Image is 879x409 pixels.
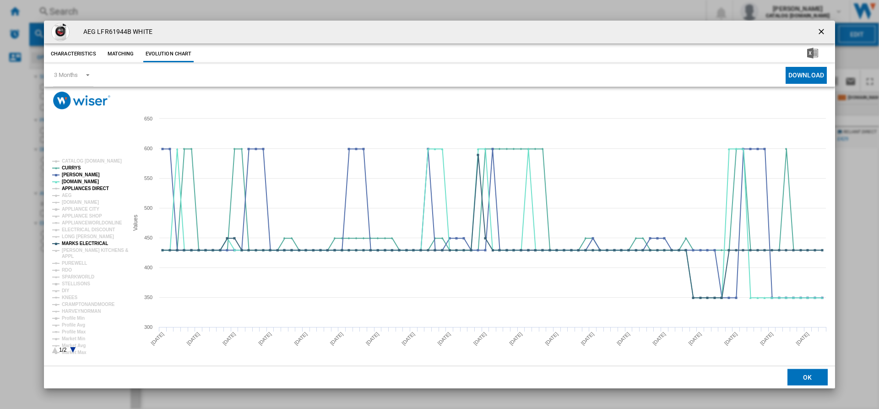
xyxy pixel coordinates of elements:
tspan: [DATE] [580,331,595,346]
tspan: DIY [62,288,70,293]
tspan: [DATE] [544,331,559,346]
tspan: CURRYS [62,165,81,170]
tspan: Profile Max [62,329,86,334]
tspan: [DATE] [257,331,272,346]
tspan: [DOMAIN_NAME] [62,179,99,184]
tspan: APPLIANCES DIRECT [62,186,109,191]
tspan: 400 [144,265,152,270]
tspan: [DATE] [186,331,201,346]
tspan: PUREWELL [62,261,87,266]
tspan: APPLIANCEWORLDONLINE [62,220,122,225]
button: getI18NText('BUTTONS.CLOSE_DIALOG') [813,23,831,41]
button: Matching [101,46,141,62]
ng-md-icon: getI18NText('BUTTONS.CLOSE_DIALOG') [817,27,828,38]
tspan: [PERSON_NAME] KITCHENS & [62,248,128,253]
tspan: [DATE] [222,331,237,346]
tspan: Market Min [62,336,85,341]
tspan: [DATE] [687,331,702,346]
tspan: 650 [144,116,152,121]
button: Download [786,67,827,84]
tspan: [DATE] [508,331,523,346]
tspan: Profile Avg [62,322,85,327]
tspan: Market Avg [62,343,86,348]
tspan: Market Max [62,350,87,355]
tspan: [DATE] [329,331,344,346]
tspan: 450 [144,235,152,240]
button: Download in Excel [792,46,833,62]
div: 3 Months [54,71,78,78]
tspan: 500 [144,205,152,211]
tspan: 350 [144,294,152,300]
h4: AEG LFR61944B WHITE [79,27,152,37]
tspan: 550 [144,175,152,181]
text: 1/2 [59,347,67,353]
md-dialog: Product popup [44,21,835,389]
tspan: RDO [62,267,72,273]
tspan: LONG [PERSON_NAME] [62,234,114,239]
tspan: APPL [62,254,74,259]
tspan: APPLIANCE SHOP [62,213,102,218]
tspan: AEG [62,193,72,198]
tspan: [DATE] [616,331,631,346]
tspan: [DOMAIN_NAME] [62,200,99,205]
button: OK [787,369,828,386]
tspan: Profile Min [62,316,85,321]
tspan: [PERSON_NAME] [62,172,100,177]
tspan: HARVEYNORMAN [62,309,101,314]
tspan: APPLIANCE CITY [62,207,99,212]
tspan: [DATE] [472,331,488,346]
tspan: [DATE] [723,331,738,346]
tspan: STELLISONS [62,281,90,286]
img: excel-24x24.png [807,48,818,59]
tspan: KNEES [62,295,77,300]
tspan: [DATE] [150,331,165,346]
tspan: [DATE] [401,331,416,346]
tspan: ELECTRICAL DISCOUNT [62,227,115,232]
tspan: 600 [144,146,152,151]
tspan: SPARKWORLD [62,274,94,279]
tspan: 300 [144,324,152,330]
tspan: Values [132,215,139,231]
tspan: [DATE] [365,331,380,346]
button: Evolution chart [143,46,194,62]
button: Characteristics [49,46,98,62]
tspan: MARKS ELECTRICAL [62,241,108,246]
tspan: [DATE] [437,331,452,346]
tspan: [DATE] [651,331,667,346]
tspan: [DATE] [795,331,810,346]
tspan: [DATE] [759,331,774,346]
img: AEG-lfr61944b-1.jpg [51,23,70,41]
tspan: [DATE] [293,331,308,346]
tspan: CRAMPTONANDMOORE [62,302,115,307]
img: logo_wiser_300x94.png [53,92,110,109]
tspan: CATALOG [DOMAIN_NAME] [62,158,122,164]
